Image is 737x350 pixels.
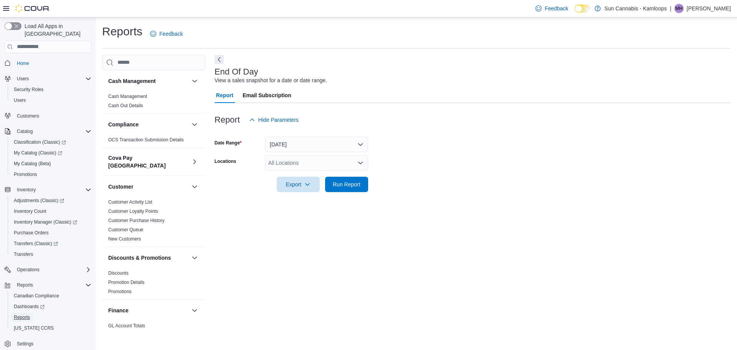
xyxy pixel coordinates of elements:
span: Purchase Orders [11,228,91,237]
span: Operations [17,267,40,273]
a: Security Roles [11,85,46,94]
div: Finance [102,321,205,343]
a: Classification (Classic) [11,138,69,147]
div: Compliance [102,135,205,148]
button: Cash Management [108,77,188,85]
label: Locations [215,158,236,164]
span: Dashboards [11,302,91,311]
a: Settings [14,339,36,348]
button: Users [2,73,94,84]
span: GL Transactions [108,332,142,338]
a: Promotions [11,170,40,179]
h3: End Of Day [215,67,258,76]
div: Cash Management [102,92,205,113]
span: Security Roles [11,85,91,94]
label: Date Range [215,140,242,146]
button: Catalog [2,126,94,137]
a: Cash Out Details [108,103,143,108]
span: MH [676,4,683,13]
span: My Catalog (Classic) [14,150,62,156]
span: Inventory Count [11,207,91,216]
span: Security Roles [14,86,43,93]
span: Customers [14,111,91,121]
a: My Catalog (Classic) [8,148,94,158]
button: Discounts & Promotions [108,254,188,262]
button: Cova Pay [GEOGRAPHIC_DATA] [108,154,188,169]
button: Compliance [108,121,188,128]
button: Reports [8,312,94,323]
span: Cash Out Details [108,103,143,109]
a: [US_STATE] CCRS [11,323,57,333]
span: Feedback [159,30,183,38]
button: Finance [190,306,199,315]
h3: Finance [108,307,129,314]
span: Users [14,97,26,103]
h1: Reports [102,24,142,39]
span: Adjustments (Classic) [11,196,91,205]
button: Discounts & Promotions [190,253,199,262]
span: Dashboards [14,304,45,310]
a: Feedback [532,1,571,16]
a: Reports [11,313,33,322]
span: Classification (Classic) [14,139,66,145]
span: Inventory Manager (Classic) [11,217,91,227]
span: Classification (Classic) [11,138,91,147]
button: Cova Pay [GEOGRAPHIC_DATA] [190,157,199,166]
button: Hide Parameters [246,112,302,128]
span: Inventory Count [14,208,46,214]
span: Purchase Orders [14,230,49,236]
a: Customer Purchase History [108,218,165,223]
span: Inventory [14,185,91,194]
a: Promotions [108,289,132,294]
button: Inventory [2,184,94,195]
div: Mitch Horsman [674,4,684,13]
a: Purchase Orders [11,228,52,237]
button: Catalog [14,127,36,136]
span: Transfers [11,250,91,259]
span: Promotions [14,171,37,177]
h3: Report [215,115,240,124]
a: Canadian Compliance [11,291,62,300]
span: Washington CCRS [11,323,91,333]
a: New Customers [108,236,141,242]
button: Purchase Orders [8,227,94,238]
span: Reports [14,280,91,290]
a: Customer Activity List [108,199,152,205]
button: Customers [2,110,94,121]
button: [DATE] [265,137,368,152]
span: Catalog [17,128,33,134]
a: Customer Queue [108,227,143,232]
span: [US_STATE] CCRS [14,325,54,331]
a: Transfers (Classic) [11,239,61,248]
h3: Compliance [108,121,139,128]
span: Promotion Details [108,279,145,285]
span: Customers [17,113,39,119]
a: Feedback [147,26,186,41]
button: Promotions [8,169,94,180]
span: Transfers (Classic) [11,239,91,248]
span: Run Report [333,181,360,188]
span: Settings [17,341,33,347]
span: Transfers (Classic) [14,241,58,247]
button: Inventory Count [8,206,94,217]
img: Cova [15,5,50,12]
button: Settings [2,338,94,349]
button: [US_STATE] CCRS [8,323,94,333]
span: Users [11,96,91,105]
span: Canadian Compliance [14,293,59,299]
button: My Catalog (Beta) [8,158,94,169]
div: Discounts & Promotions [102,269,205,299]
button: Users [8,95,94,106]
button: Operations [2,264,94,275]
span: Adjustments (Classic) [14,197,64,204]
button: Security Roles [8,84,94,95]
span: Transfers [14,251,33,257]
span: Load All Apps in [GEOGRAPHIC_DATA] [21,22,91,38]
h3: Customer [108,183,133,191]
button: Canadian Compliance [8,290,94,301]
span: Reports [17,282,33,288]
button: Home [2,58,94,69]
span: GL Account Totals [108,323,145,329]
a: Customers [14,111,42,121]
